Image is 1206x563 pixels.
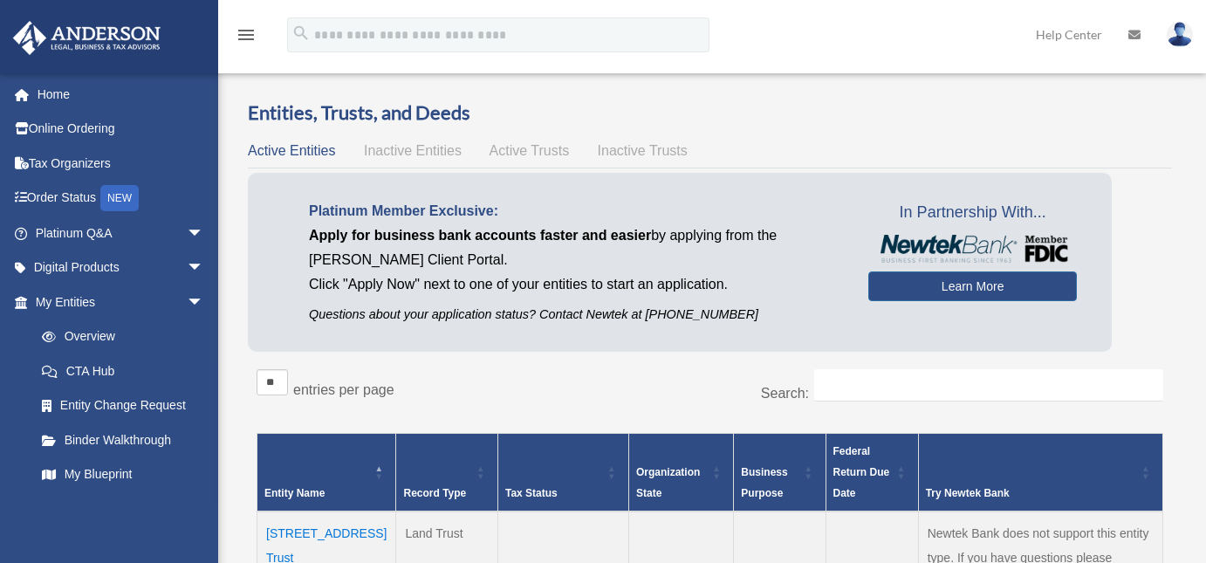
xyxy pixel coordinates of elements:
th: Tax Status: Activate to sort [497,434,628,512]
span: In Partnership With... [868,199,1077,227]
img: User Pic [1167,22,1193,47]
span: Record Type [403,487,466,499]
span: Inactive Entities [364,143,462,158]
i: menu [236,24,257,45]
i: search [291,24,311,43]
span: Active Trusts [490,143,570,158]
p: Click "Apply Now" next to one of your entities to start an application. [309,272,842,297]
p: Questions about your application status? Contact Newtek at [PHONE_NUMBER] [309,304,842,326]
a: My Blueprint [24,457,222,492]
span: Entity Name [264,487,325,499]
div: Try Newtek Bank [926,483,1136,504]
a: Home [12,77,230,112]
a: Digital Productsarrow_drop_down [12,251,230,285]
span: arrow_drop_down [187,285,222,320]
label: entries per page [293,382,394,397]
span: Business Purpose [741,466,787,499]
span: Apply for business bank accounts faster and easier [309,228,651,243]
a: CTA Hub [24,354,222,388]
a: My Entitiesarrow_drop_down [12,285,222,319]
span: arrow_drop_down [187,216,222,251]
th: Record Type: Activate to sort [396,434,498,512]
a: Learn More [868,271,1077,301]
th: Business Purpose: Activate to sort [734,434,826,512]
a: Platinum Q&Aarrow_drop_down [12,216,230,251]
p: by applying from the [PERSON_NAME] Client Portal. [309,223,842,272]
a: Online Ordering [12,112,230,147]
span: Organization State [636,466,700,499]
img: Anderson Advisors Platinum Portal [8,21,166,55]
span: Tax Status [505,487,558,499]
label: Search: [761,386,809,401]
th: Entity Name: Activate to invert sorting [257,434,396,512]
th: Federal Return Due Date: Activate to sort [826,434,918,512]
a: Tax Due Dates [24,491,222,526]
a: Order StatusNEW [12,181,230,216]
th: Try Newtek Bank : Activate to sort [918,434,1162,512]
span: arrow_drop_down [187,251,222,286]
th: Organization State: Activate to sort [628,434,733,512]
a: menu [236,31,257,45]
div: NEW [100,185,139,211]
h3: Entities, Trusts, and Deeds [248,100,1172,127]
span: Active Entities [248,143,335,158]
span: Federal Return Due Date [833,445,890,499]
a: Tax Organizers [12,146,230,181]
a: Binder Walkthrough [24,422,222,457]
img: NewtekBankLogoSM.png [877,235,1068,263]
a: Entity Change Request [24,388,222,423]
p: Platinum Member Exclusive: [309,199,842,223]
a: Overview [24,319,213,354]
span: Inactive Trusts [598,143,688,158]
